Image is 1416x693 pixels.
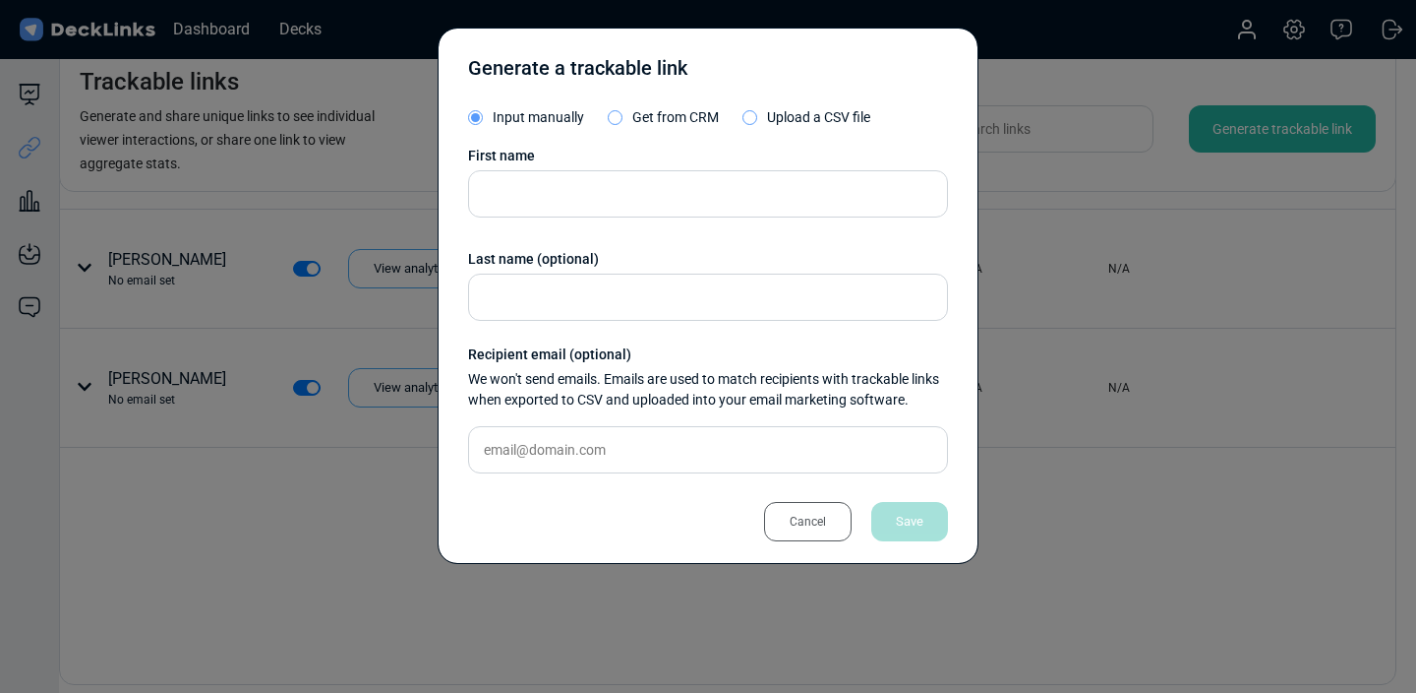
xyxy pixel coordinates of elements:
[468,426,948,473] input: email@domain.com
[468,53,687,93] div: Generate a trackable link
[493,109,584,125] span: Input manually
[468,249,948,270] div: Last name (optional)
[767,109,870,125] span: Upload a CSV file
[632,109,719,125] span: Get from CRM
[468,369,948,410] div: We won't send emails. Emails are used to match recipients with trackable links when exported to C...
[764,502,852,541] div: Cancel
[468,146,948,166] div: First name
[468,345,948,365] div: Recipient email (optional)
